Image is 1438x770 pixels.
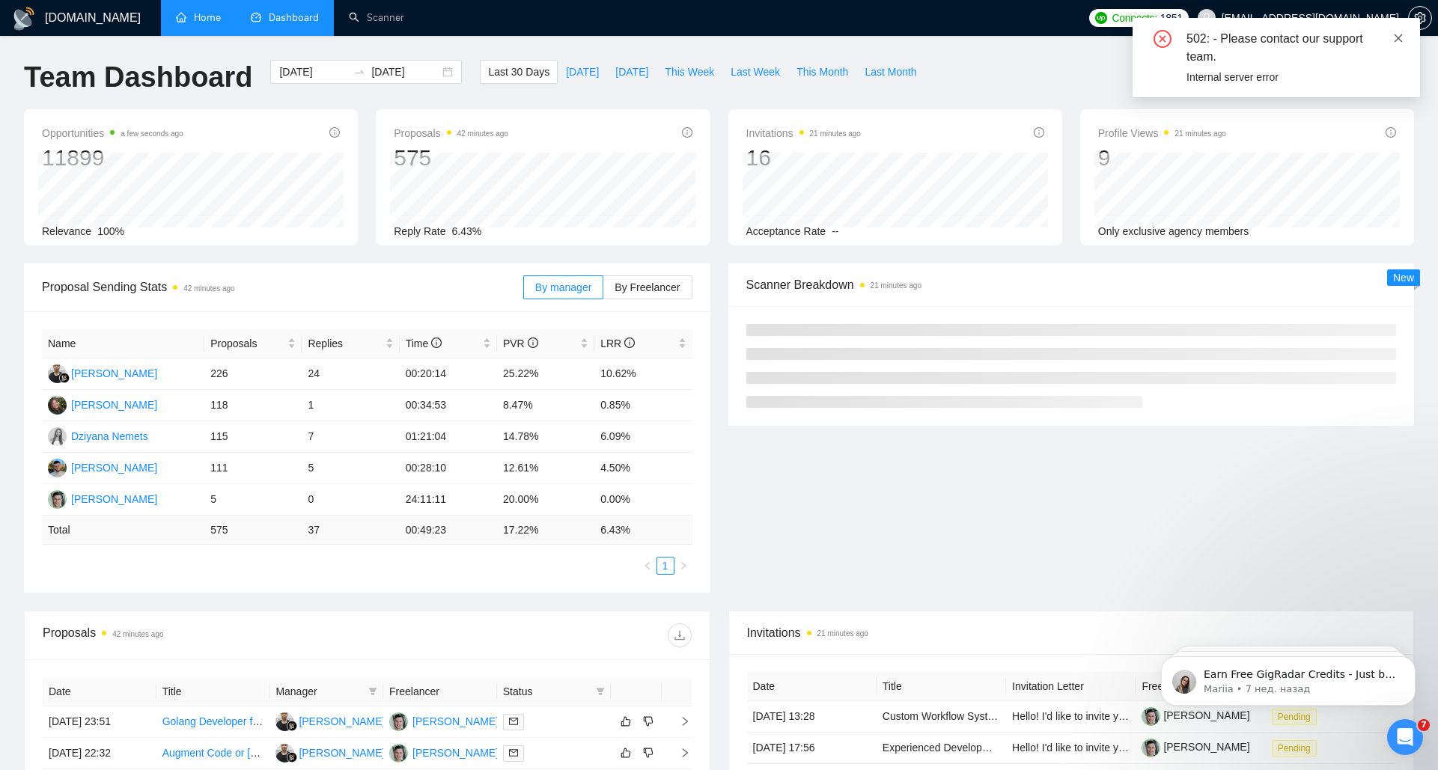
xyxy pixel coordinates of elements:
a: Pending [1272,742,1323,754]
td: 00:49:23 [400,516,497,545]
button: Last Week [722,60,788,84]
span: Dashboard [269,11,319,24]
td: [DATE] 22:32 [43,738,156,769]
th: Replies [302,329,399,358]
div: [PERSON_NAME] [71,491,157,507]
a: homeHome [176,11,221,24]
time: 21 minutes ago [871,281,921,290]
a: HH[PERSON_NAME] [48,398,157,410]
a: FG[PERSON_NAME] [48,367,157,379]
h1: Team Dashboard [24,60,252,95]
a: YN[PERSON_NAME] [389,715,499,727]
p: Message from Mariia, sent 7 нед. назад [65,58,258,71]
td: 17.22 % [497,516,594,545]
span: info-circle [682,127,692,138]
span: info-circle [1386,127,1396,138]
td: 00:34:53 [400,390,497,421]
td: 0.85% [594,390,692,421]
td: 12.61% [497,453,594,484]
span: 1851 [1160,10,1183,26]
span: Invitations [746,124,861,142]
span: By manager [535,281,591,293]
span: dashboard [251,12,261,22]
time: 42 minutes ago [457,129,508,138]
div: [PERSON_NAME] [299,745,385,761]
span: right [668,748,690,758]
button: dislike [639,712,657,730]
li: Next Page [674,557,692,575]
td: 115 [204,421,302,453]
td: 118 [204,390,302,421]
td: 0 [302,484,399,516]
span: mail [509,717,518,726]
td: 1 [302,390,399,421]
a: AK[PERSON_NAME] [48,461,157,473]
span: This Month [796,64,848,80]
th: Title [156,677,270,706]
img: c1Tebym3BND9d52IcgAhOjDIggZNrr93DrArCnDDhQCo9DNa2fMdUdlKkX3cX7l7jn [1142,739,1160,757]
div: [PERSON_NAME] [412,713,499,730]
div: [PERSON_NAME] [71,365,157,382]
td: 4.50% [594,453,692,484]
span: info-circle [1034,127,1044,138]
td: 575 [204,516,302,545]
span: info-circle [624,337,635,348]
span: like [621,747,631,759]
button: like [617,744,635,762]
span: dislike [643,747,654,759]
span: Time [406,337,442,349]
div: 502: - Please contact our support team. [1186,30,1402,66]
span: 7 [1418,719,1430,731]
span: swap-right [353,66,365,78]
td: Custom Workflow System Development for Trading Card Custody [877,701,1006,733]
div: Proposals [43,623,367,647]
div: [PERSON_NAME] [71,459,157,476]
img: FG [275,712,294,731]
td: 7 [302,421,399,453]
time: 42 minutes ago [183,284,234,293]
div: 16 [746,144,861,172]
td: 24:11:11 [400,484,497,516]
th: Name [42,329,204,358]
span: Last Month [865,64,916,80]
a: setting [1408,12,1432,24]
img: logo [12,7,36,31]
span: filter [596,687,605,696]
time: 42 minutes ago [112,630,163,638]
a: DNDziyana Nemets [48,430,148,441]
td: 111 [204,453,302,484]
span: 100% [97,225,124,237]
button: dislike [639,744,657,762]
img: AK [48,459,67,477]
td: Total [42,516,204,545]
div: 9 [1098,144,1226,172]
span: Connects: [1112,10,1157,26]
span: Last Week [731,64,780,80]
img: gigradar-bm.png [287,721,297,731]
span: right [679,561,688,570]
span: right [668,716,690,727]
button: right [674,557,692,575]
span: Relevance [42,225,91,237]
span: setting [1409,12,1431,24]
th: Freelancer [1136,672,1265,701]
td: [DATE] 23:51 [43,706,156,738]
span: New [1393,272,1414,284]
button: setting [1408,6,1432,30]
td: 14.78% [497,421,594,453]
time: a few seconds ago [121,129,183,138]
img: YN [389,712,408,731]
button: left [639,557,656,575]
button: download [668,623,692,647]
span: Proposals [210,335,284,352]
td: 226 [204,358,302,390]
a: Experienced Development Team for Marketing Tech Platform [883,742,1165,754]
span: info-circle [431,337,442,348]
td: Golang Developer for Windows Desktop App [156,706,270,738]
span: Pending [1272,740,1317,757]
a: 1 [657,557,674,574]
td: [DATE] 17:56 [747,733,877,764]
th: Date [43,677,156,706]
div: 575 [394,144,508,172]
